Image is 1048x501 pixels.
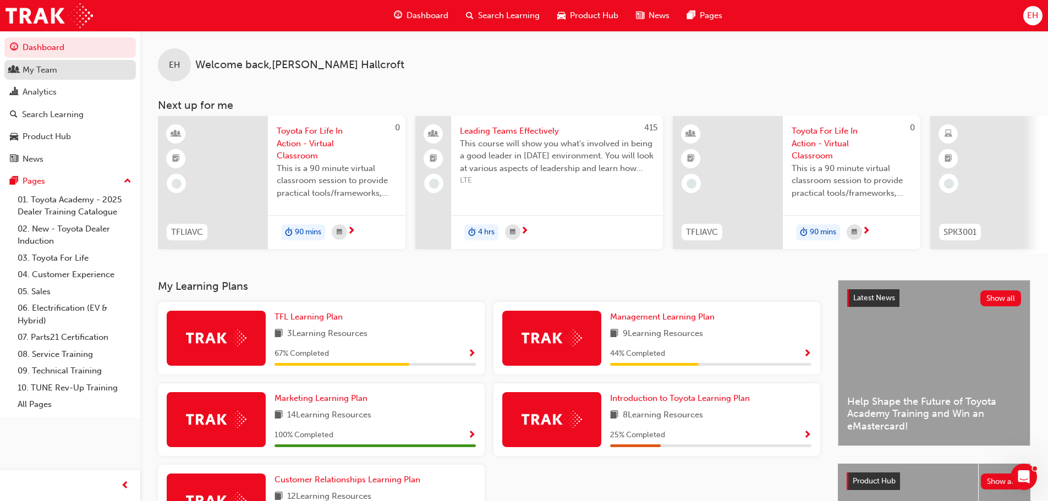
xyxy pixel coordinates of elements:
span: prev-icon [121,479,129,493]
span: pages-icon [687,9,695,23]
span: booktick-icon [172,152,180,166]
span: 67 % Completed [275,348,329,360]
a: Customer Relationships Learning Plan [275,474,425,486]
span: Introduction to Toyota Learning Plan [610,393,750,403]
span: TFLIAVC [686,226,718,239]
span: Show Progress [468,349,476,359]
img: Trak [186,329,246,346]
div: Pages [23,175,45,188]
img: Trak [522,329,582,346]
a: 06. Electrification (EV & Hybrid) [13,300,136,329]
span: This course will show you what's involved in being a good leader in [DATE] environment. You will ... [460,137,654,175]
img: Trak [6,3,93,28]
span: news-icon [636,9,644,23]
a: Search Learning [4,104,136,125]
a: 09. Technical Training [13,362,136,379]
a: 415Leading Teams EffectivelyThis course will show you what's involved in being a good leader in [... [415,116,663,249]
span: next-icon [520,227,529,236]
button: Show all [980,290,1022,306]
span: Customer Relationships Learning Plan [275,475,420,485]
span: calendar-icon [337,225,342,239]
span: 0 [395,123,400,133]
a: 02. New - Toyota Dealer Induction [13,221,136,250]
span: 0 [910,123,915,133]
span: duration-icon [800,225,808,240]
button: Pages [4,171,136,191]
span: guage-icon [394,9,402,23]
a: TFL Learning Plan [275,311,347,323]
span: Product Hub [570,9,618,22]
a: car-iconProduct Hub [548,4,627,27]
a: Latest NewsShow allHelp Shape the Future of Toyota Academy Training and Win an eMastercard! [838,280,1030,446]
span: TFLIAVC [171,226,203,239]
span: 14 Learning Resources [287,409,371,422]
a: 01. Toyota Academy - 2025 Dealer Training Catalogue [13,191,136,221]
span: up-icon [124,174,131,189]
img: Trak [186,411,246,428]
span: people-icon [430,127,437,141]
span: next-icon [347,227,355,236]
span: learningRecordVerb_NONE-icon [429,179,439,189]
div: News [23,153,43,166]
div: Product Hub [23,130,71,143]
span: calendar-icon [852,225,857,239]
span: booktick-icon [945,152,952,166]
span: Help Shape the Future of Toyota Academy Training and Win an eMastercard! [847,395,1021,433]
span: car-icon [557,9,566,23]
span: chart-icon [10,87,18,97]
a: Product Hub [4,126,136,147]
button: Show Progress [803,428,811,442]
h3: My Learning Plans [158,280,820,293]
a: All Pages [13,396,136,413]
span: Toyota For Life In Action - Virtual Classroom [277,125,397,162]
span: car-icon [10,132,18,142]
span: book-icon [610,409,618,422]
a: 10. TUNE Rev-Up Training [13,379,136,397]
span: learningRecordVerb_NONE-icon [687,179,696,189]
span: book-icon [610,327,618,341]
span: 90 mins [810,226,836,239]
span: EH [1027,9,1038,22]
a: Analytics [4,82,136,102]
span: learningRecordVerb_NONE-icon [172,179,182,189]
div: Search Learning [22,108,84,121]
span: Latest News [853,293,895,302]
span: This is a 90 minute virtual classroom session to provide practical tools/frameworks, behaviours a... [277,162,397,200]
span: Dashboard [407,9,448,22]
span: learningResourceType_ELEARNING-icon [945,127,952,141]
span: Search Learning [478,9,540,22]
span: Marketing Learning Plan [275,393,367,403]
span: people-icon [10,65,18,75]
a: Management Learning Plan [610,311,719,323]
span: booktick-icon [430,152,437,166]
span: 90 mins [295,226,321,239]
span: Management Learning Plan [610,312,715,322]
a: My Team [4,60,136,80]
span: TFL Learning Plan [275,312,343,322]
span: Product Hub [853,476,896,486]
span: next-icon [862,227,870,236]
span: EH [169,59,180,71]
a: 0TFLIAVCToyota For Life In Action - Virtual ClassroomThis is a 90 minute virtual classroom sessio... [158,116,405,249]
span: Toyota For Life In Action - Virtual Classroom [792,125,912,162]
img: Trak [522,411,582,428]
a: Marketing Learning Plan [275,392,372,405]
span: 4 hrs [478,226,495,239]
span: Leading Teams Effectively [460,125,654,137]
span: Show Progress [803,349,811,359]
span: News [649,9,670,22]
h3: Next up for me [140,99,1048,112]
a: pages-iconPages [678,4,731,27]
span: SPK3001 [943,226,976,239]
span: calendar-icon [510,225,515,239]
span: booktick-icon [687,152,695,166]
div: My Team [23,64,57,76]
a: 04. Customer Experience [13,266,136,283]
span: LTE [460,174,654,187]
div: Analytics [23,86,57,98]
span: duration-icon [285,225,293,240]
a: Dashboard [4,37,136,58]
span: 25 % Completed [610,429,665,442]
